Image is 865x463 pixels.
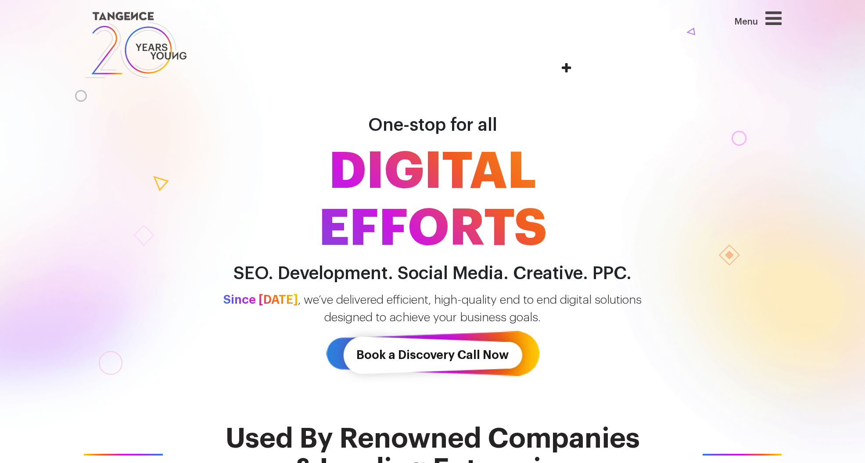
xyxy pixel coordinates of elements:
a: Book a Discovery Call Now [326,327,539,384]
h2: SEO. Development. Social Media. Creative. PPC. [183,264,683,284]
img: logo SVG [84,9,188,81]
span: Since [DATE] [223,294,298,306]
p: , we’ve delivered efficient, high-quality end to end digital solutions designed to achieve your b... [183,291,683,327]
span: One-stop for all [368,116,497,134]
span: DIGITAL EFFORTS [183,143,683,257]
